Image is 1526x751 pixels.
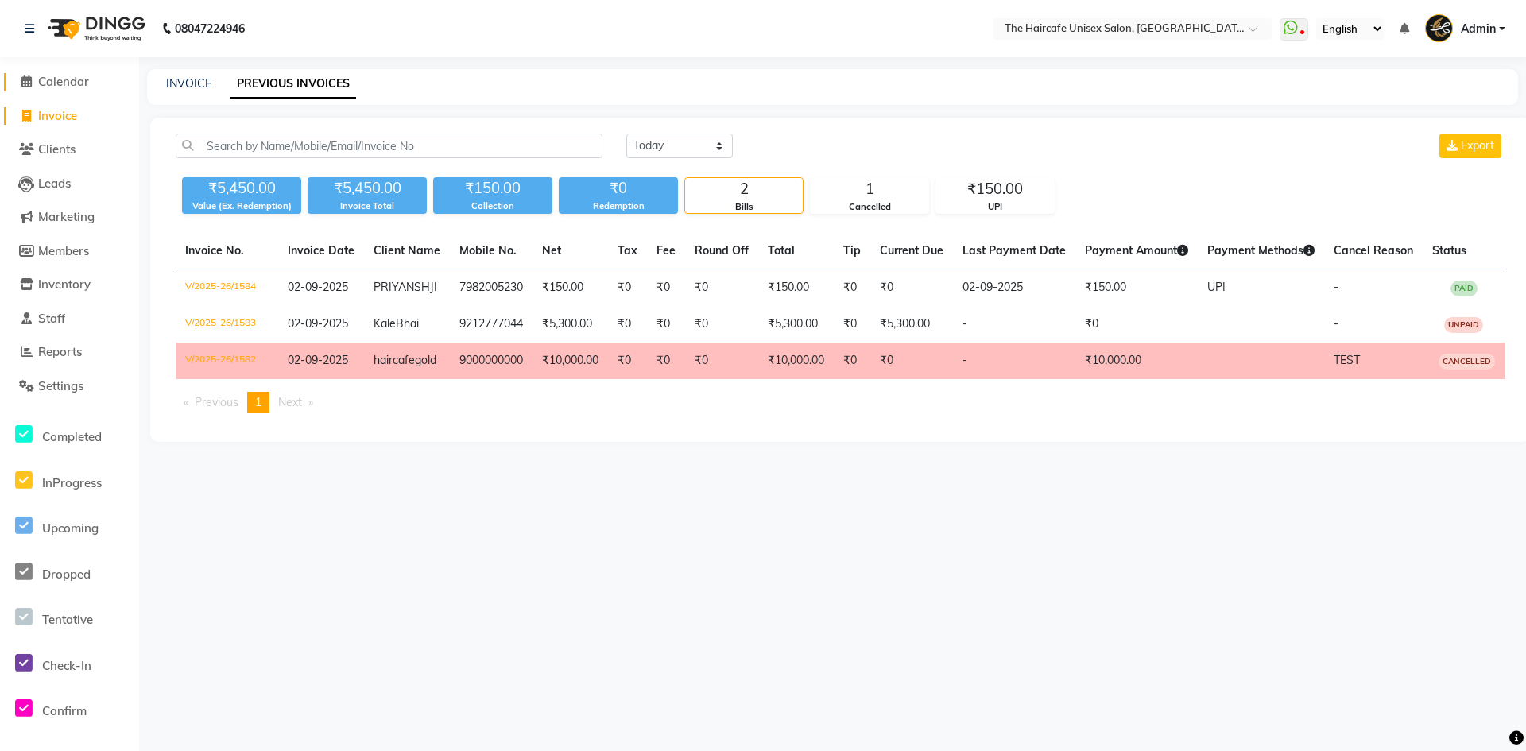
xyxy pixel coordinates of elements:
[1207,280,1226,294] span: UPI
[308,199,427,213] div: Invoice Total
[685,200,803,214] div: Bills
[880,243,943,257] span: Current Due
[4,73,135,91] a: Calendar
[1075,269,1198,307] td: ₹150.00
[1334,316,1338,331] span: -
[559,177,678,199] div: ₹0
[42,567,91,582] span: Dropped
[38,176,71,191] span: Leads
[374,353,436,367] span: haircafegold
[1334,243,1413,257] span: Cancel Reason
[42,658,91,673] span: Check-In
[1085,243,1188,257] span: Payment Amount
[4,242,135,261] a: Members
[450,343,533,379] td: 9000000000
[1075,343,1198,379] td: ₹10,000.00
[396,316,419,331] span: Bhai
[38,141,76,157] span: Clients
[182,199,301,213] div: Value (Ex. Redemption)
[175,6,245,51] b: 08047224946
[936,200,1054,214] div: UPI
[450,306,533,343] td: 9212777044
[182,177,301,199] div: ₹5,450.00
[811,200,928,214] div: Cancelled
[533,306,608,343] td: ₹5,300.00
[166,76,211,91] a: INVOICE
[38,311,65,326] span: Staff
[953,269,1075,307] td: 02-09-2025
[1207,243,1315,257] span: Payment Methods
[459,243,517,257] span: Mobile No.
[834,343,870,379] td: ₹0
[1439,354,1495,370] span: CANCELLED
[176,343,278,379] td: V/2025-26/1582
[41,6,149,51] img: logo
[450,269,533,307] td: 7982005230
[1334,353,1360,367] span: TEST
[38,277,91,292] span: Inventory
[4,377,135,396] a: Settings
[608,269,647,307] td: ₹0
[656,243,676,257] span: Fee
[4,343,135,362] a: Reports
[834,269,870,307] td: ₹0
[811,178,928,200] div: 1
[4,276,135,294] a: Inventory
[4,208,135,226] a: Marketing
[936,178,1054,200] div: ₹150.00
[870,269,953,307] td: ₹0
[4,175,135,193] a: Leads
[42,521,99,536] span: Upcoming
[176,306,278,343] td: V/2025-26/1583
[288,316,348,331] span: 02-09-2025
[953,343,1075,379] td: -
[1439,134,1501,158] button: Export
[433,199,552,213] div: Collection
[870,343,953,379] td: ₹0
[176,269,278,307] td: V/2025-26/1584
[176,392,1505,413] nav: Pagination
[38,108,77,123] span: Invoice
[1425,14,1453,42] img: Admin
[38,344,82,359] span: Reports
[38,74,89,89] span: Calendar
[608,306,647,343] td: ₹0
[618,243,637,257] span: Tax
[685,269,758,307] td: ₹0
[685,343,758,379] td: ₹0
[38,209,95,224] span: Marketing
[834,306,870,343] td: ₹0
[695,243,749,257] span: Round Off
[288,280,348,294] span: 02-09-2025
[542,243,561,257] span: Net
[768,243,795,257] span: Total
[430,280,437,294] span: JI
[1461,138,1494,153] span: Export
[255,395,261,409] span: 1
[42,703,87,718] span: Confirm
[608,343,647,379] td: ₹0
[1461,21,1496,37] span: Admin
[685,306,758,343] td: ₹0
[288,353,348,367] span: 02-09-2025
[962,243,1066,257] span: Last Payment Date
[533,343,608,379] td: ₹10,000.00
[1075,306,1198,343] td: ₹0
[647,306,685,343] td: ₹0
[195,395,238,409] span: Previous
[533,269,608,307] td: ₹150.00
[374,280,430,294] span: PRIYANSH
[685,178,803,200] div: 2
[42,429,102,444] span: Completed
[230,70,356,99] a: PREVIOUS INVOICES
[758,269,834,307] td: ₹150.00
[185,243,244,257] span: Invoice No.
[1334,280,1338,294] span: -
[758,306,834,343] td: ₹5,300.00
[1432,243,1466,257] span: Status
[42,475,102,490] span: InProgress
[1450,281,1478,296] span: PAID
[42,612,93,627] span: Tentative
[288,243,354,257] span: Invoice Date
[374,316,396,331] span: Kale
